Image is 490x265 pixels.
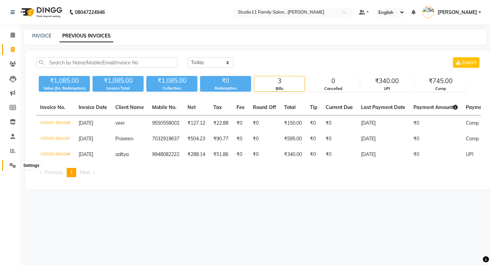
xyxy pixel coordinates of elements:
span: Round Off [253,104,276,110]
span: veer [115,120,125,126]
span: 1 [70,169,73,175]
td: [DATE] [357,115,409,131]
div: Cancelled [308,86,358,92]
button: Export [453,57,479,68]
td: ₹0 [409,147,462,162]
div: 0 [308,76,358,86]
div: ₹0 [200,76,251,85]
div: Invoice Total [93,85,144,91]
input: Search by Name/Mobile/Email/Invoice No [36,57,178,68]
a: PREVIOUS INVOICES [60,30,113,42]
div: Redemption [200,85,251,91]
div: ₹1,085.00 [39,76,90,85]
span: Current Due [326,104,353,110]
td: [DATE] [357,147,409,162]
span: [PERSON_NAME] [438,9,477,16]
span: aditya [115,151,129,157]
td: ₹0 [409,131,462,147]
td: ₹0 [322,147,357,162]
span: Invoice Date [79,104,107,110]
span: [DATE] [79,120,93,126]
span: Praveen [115,136,133,142]
div: UPI [362,86,412,92]
span: Previous [44,169,63,175]
span: Export [462,59,476,65]
span: Tip [310,104,317,110]
div: Value (Ex. Redemption) [39,85,90,91]
td: ₹0 [322,115,357,131]
span: Last Payment Date [361,104,405,110]
span: [DATE] [79,136,93,142]
div: ₹1,085.00 [146,76,197,85]
div: ₹1,085.00 [93,76,144,85]
td: ₹0 [306,131,322,147]
img: logo [17,3,64,22]
nav: Pagination [36,168,481,177]
div: ₹745.00 [415,76,466,86]
td: ₹51.86 [209,147,232,162]
span: Comp [466,120,479,126]
td: V/2025-26/1046 [36,147,75,162]
td: ₹90.77 [209,131,232,147]
span: Net [187,104,196,110]
td: ₹0 [306,147,322,162]
td: [DATE] [357,131,409,147]
span: Client Name [115,104,144,110]
td: ₹0 [306,115,322,131]
td: 7032919637 [148,131,183,147]
span: Total [284,104,296,110]
td: ₹0 [232,147,249,162]
td: 9948082222 [148,147,183,162]
div: Settings [21,161,41,170]
div: Bills [254,86,305,92]
td: ₹0 [249,115,280,131]
div: ₹340.00 [362,76,412,86]
td: ₹22.88 [209,115,232,131]
span: Next [80,169,90,175]
a: INVOICE [32,33,51,39]
div: 3 [254,76,305,86]
span: Comp [466,136,479,142]
td: ₹0 [322,131,357,147]
td: ₹127.12 [183,115,209,131]
span: UPI [466,151,474,157]
td: ₹0 [232,115,249,131]
span: Mobile No. [152,104,177,110]
td: ₹0 [249,147,280,162]
span: Payment Amount [413,104,458,110]
td: V/2025-26/1047 [36,131,75,147]
span: Invoice No. [40,104,65,110]
span: Fee [236,104,245,110]
td: ₹0 [409,115,462,131]
td: 9550558002 [148,115,183,131]
div: Collection [146,85,197,91]
td: ₹288.14 [183,147,209,162]
td: ₹595.00 [280,131,306,147]
td: ₹504.23 [183,131,209,147]
td: ₹340.00 [280,147,306,162]
td: V/2025-26/1048 [36,115,75,131]
span: Tax [213,104,222,110]
img: Satya Kalagara [422,6,434,18]
b: 08047224946 [75,3,105,22]
td: ₹0 [249,131,280,147]
div: Comp [415,86,466,92]
td: ₹150.00 [280,115,306,131]
td: ₹0 [232,131,249,147]
span: [DATE] [79,151,93,157]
